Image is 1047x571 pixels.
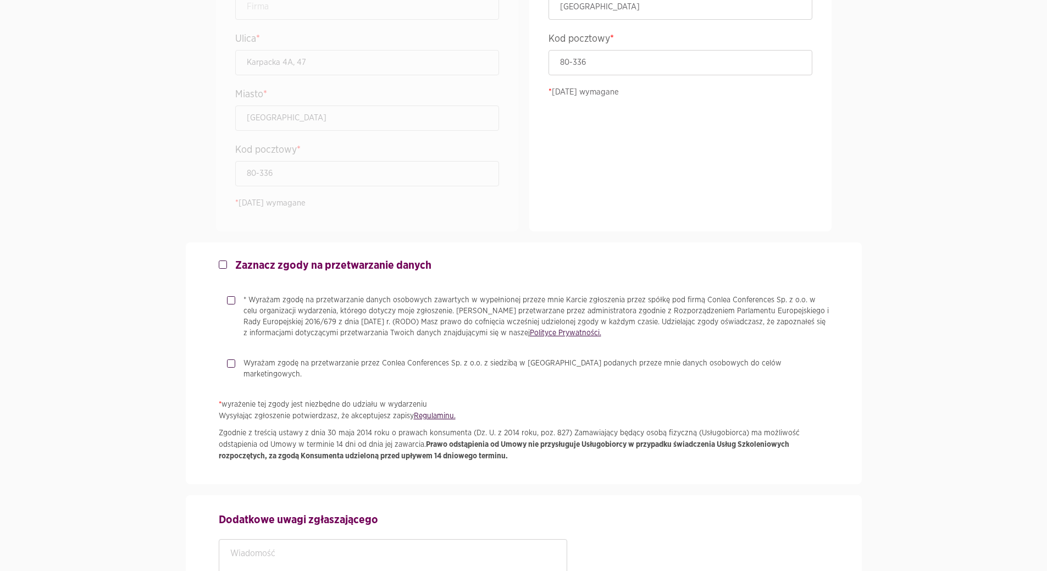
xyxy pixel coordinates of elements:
p: * Wyrażam zgodę na przetwarzanie danych osobowych zawartych w wypełnionej przeze mnie Karcie zgło... [243,295,829,339]
input: Kod pocztowy [235,161,499,186]
p: [DATE] wymagane [235,197,499,210]
p: Wyrażam zgodę na przetwarzanie przez Conlea Conferences Sp. z o.o. z siedzibą w [GEOGRAPHIC_DATA]... [243,358,829,380]
strong: Prawo odstąpienia od Umowy nie przysługuje Usługobiorcy w przypadku świadczenia Usług Szkoleniowy... [219,441,789,460]
span: Wysyłając zgłoszenie potwierdzasz, że akceptujesz zapisy [219,412,456,420]
legend: Kod pocztowy [549,31,812,50]
legend: Miasto [235,86,499,106]
input: Ulica [235,50,499,75]
a: Polityce Prywatności. [530,329,601,337]
a: Regulaminu. [414,412,456,420]
legend: Kod pocztowy [235,142,499,161]
legend: Ulica [235,31,499,50]
strong: Dodatkowe uwagi zgłaszającego [219,514,378,525]
input: Miasto [235,106,499,131]
p: Zgodnie z treścią ustawy z dnia 30 maja 2014 roku o prawach konsumenta (Dz. U. z 2014 roku, poz. ... [219,428,829,462]
p: wyrażenie tej zgody jest niezbędne do udziału w wydarzeniu [219,399,829,422]
p: [DATE] wymagane [549,86,812,99]
strong: Zaznacz zgody na przetwarzanie danych [235,260,431,271]
input: Kod pocztowy [549,50,812,75]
